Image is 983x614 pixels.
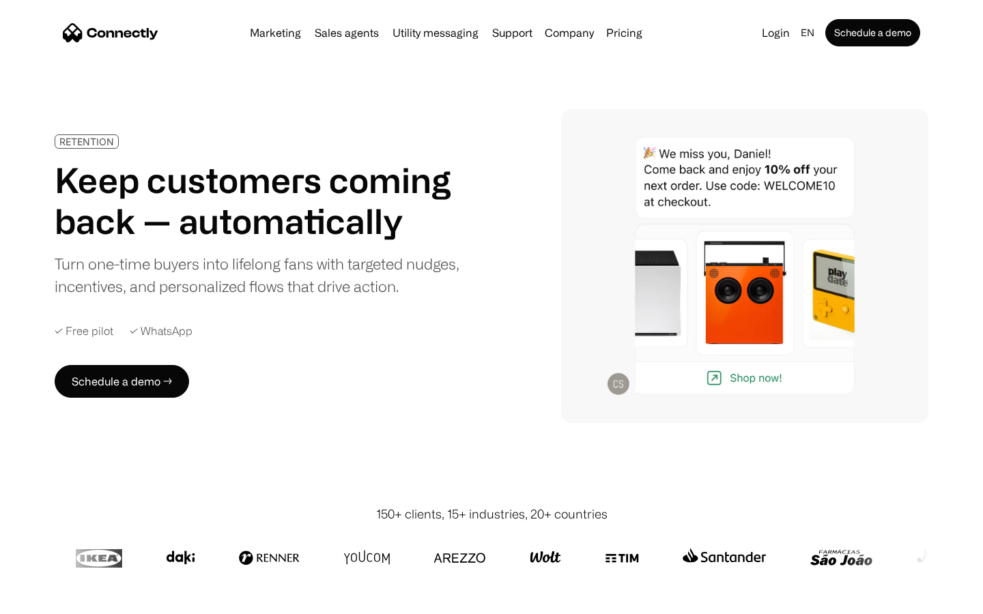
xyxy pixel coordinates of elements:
[55,252,470,297] div: Turn one-time buyers into lifelong fans with targeted nudges, incentives, and personalized flows ...
[795,23,823,42] div: en
[756,23,795,42] a: Login
[545,23,594,42] div: Company
[825,19,920,46] a: Schedule a demo
[55,160,470,242] h1: Keep customers coming back — automatically
[59,136,114,147] div: RETENTION
[55,325,113,338] div: ✓ Free pilot
[130,325,193,338] div: ✓ WhatsApp
[244,27,307,38] a: Marketing
[601,27,648,38] a: Pricing
[387,27,484,38] a: Utility messaging
[14,589,82,609] aside: Language selected: English
[27,590,82,609] ul: Language list
[541,23,598,42] div: Company
[801,23,814,42] div: en
[55,365,189,398] a: Schedule a demo →
[376,505,608,523] div: 150+ clients, 15+ industries, 20+ countries
[487,27,538,38] a: Support
[63,23,158,43] a: home
[309,27,384,38] a: Sales agents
